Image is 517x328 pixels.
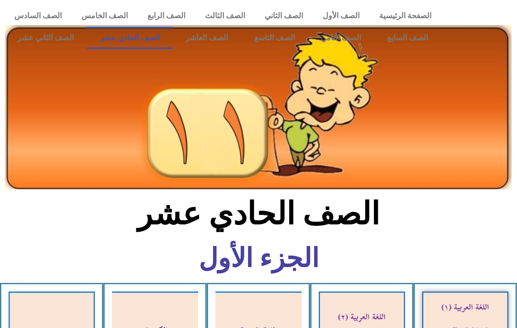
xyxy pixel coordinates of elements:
a: الصف السادس [5,5,72,27]
a: الصف الثاني [255,5,313,27]
a: الصف الثاني عشر [5,27,87,49]
a: الصف التاسع [241,27,308,49]
a: الصف الأول [313,5,369,27]
a: الصف الحادي عشر [87,27,173,49]
a: الصف السابع [374,27,441,49]
a: الصف الخامس [72,5,138,27]
a: الصف العاشر [173,27,241,49]
h6: الجزء الأول [101,245,417,271]
a: الصفحة الرئيسية [369,5,441,27]
a: الصف الثامن [308,27,374,49]
a: الصف الثالث [195,5,255,27]
a: الصف الرابع [138,5,195,27]
h2: الصف الحادي عشر [101,195,417,233]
